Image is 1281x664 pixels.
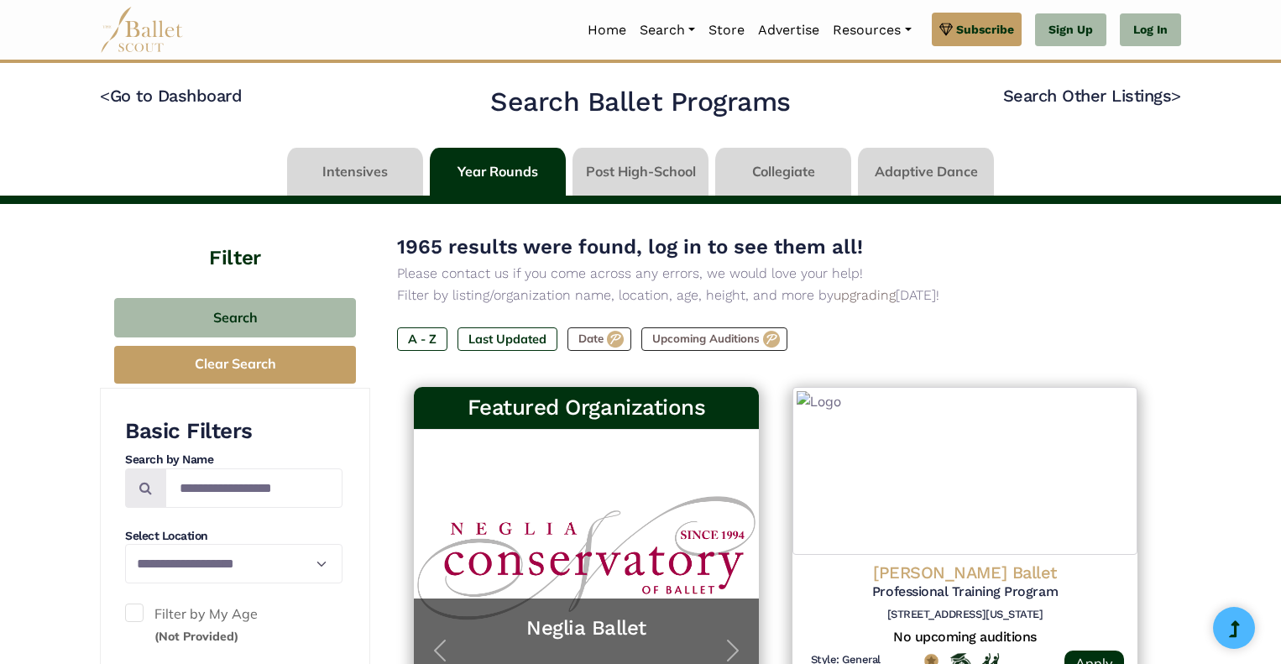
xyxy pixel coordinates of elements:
[806,629,1124,646] h5: No upcoming auditions
[1003,86,1181,106] a: Search Other Listings>
[792,387,1137,555] img: Logo
[100,85,110,106] code: <
[426,148,569,196] li: Year Rounds
[932,13,1022,46] a: Subscribe
[114,298,356,337] button: Search
[125,604,342,646] label: Filter by My Age
[1171,85,1181,106] code: >
[125,417,342,446] h3: Basic Filters
[284,148,426,196] li: Intensives
[457,327,557,351] label: Last Updated
[641,327,787,351] label: Upcoming Auditions
[490,85,790,120] h2: Search Ballet Programs
[806,562,1124,583] h4: [PERSON_NAME] Ballet
[431,615,742,641] a: Neglia Ballet
[100,86,242,106] a: <Go to Dashboard
[165,468,342,508] input: Search by names...
[569,148,712,196] li: Post High-School
[1035,13,1106,47] a: Sign Up
[154,629,238,644] small: (Not Provided)
[939,20,953,39] img: gem.svg
[712,148,855,196] li: Collegiate
[826,13,918,48] a: Resources
[397,235,863,259] span: 1965 results were found, log in to see them all!
[100,204,370,273] h4: Filter
[956,20,1014,39] span: Subscribe
[427,394,745,422] h3: Featured Organizations
[855,148,997,196] li: Adaptive Dance
[751,13,826,48] a: Advertise
[581,13,633,48] a: Home
[125,528,342,545] h4: Select Location
[806,608,1124,622] h6: [STREET_ADDRESS][US_STATE]
[1120,13,1181,47] a: Log In
[397,327,447,351] label: A - Z
[834,287,896,303] a: upgrading
[633,13,702,48] a: Search
[125,452,342,468] h4: Search by Name
[567,327,631,351] label: Date
[397,285,1154,306] p: Filter by listing/organization name, location, age, height, and more by [DATE]!
[702,13,751,48] a: Store
[806,583,1124,601] h5: Professional Training Program
[397,263,1154,285] p: Please contact us if you come across any errors, we would love your help!
[114,346,356,384] button: Clear Search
